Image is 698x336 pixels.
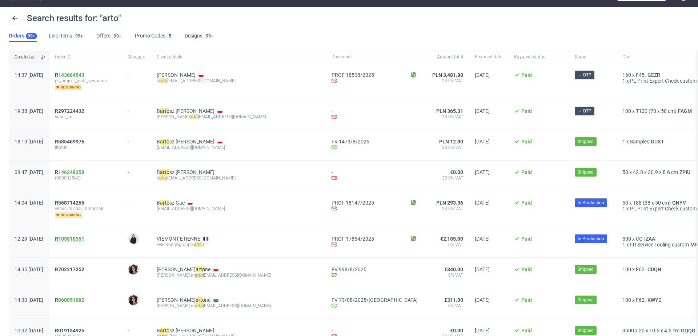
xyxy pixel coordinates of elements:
span: Samples [630,139,649,145]
a: PROF 18508/2025 [332,72,409,78]
mark: arto [160,169,169,175]
span: 09:47 [DATE] [15,169,43,175]
mark: arto [159,78,167,83]
span: 14:35 [DATE] [15,266,43,272]
a: PROF 17854/2025 [332,236,409,242]
a: R568714265 [55,200,86,206]
span: CO [636,236,643,242]
span: ps_project_piotr_szymanski [55,78,116,84]
span: Payment date [475,54,502,60]
span: €0.00 [450,169,463,175]
div: 99+ [75,33,83,39]
a: 860851082 [58,297,84,303]
span: 14:30 [DATE] [15,297,43,303]
span: → DTP [578,72,591,78]
span: FR Service Tooling custom [630,242,689,248]
span: 23.0% VAT [429,206,463,212]
span: [DATE] [475,72,490,78]
span: Shipped [578,138,594,145]
span: → DTP [578,108,591,114]
a: R019134925 [55,328,86,333]
a: Offers99+ [96,30,123,42]
span: [DATE] [475,200,490,206]
span: Paid [521,108,532,114]
span: 18:19 [DATE] [15,139,43,145]
a: Bartosz [PERSON_NAME] [157,108,214,114]
mark: arto [160,139,169,145]
div: [PERSON_NAME] [EMAIL_ADDRESS][DOMAIN_NAME] [157,114,320,120]
a: Designs99+ [185,30,215,42]
div: - [128,325,145,333]
span: R [55,72,84,78]
a: [PERSON_NAME]artone [157,297,210,303]
span: 42.8 x 30.9 x 8.6 cm [633,169,678,175]
span: £311.00 [444,297,463,303]
div: 99+ [114,33,121,39]
span: T120 (70 x 50 cm) [636,108,677,114]
a: Orders99+ [9,30,37,42]
a: FV 73/08/2025/[GEOGRAPHIC_DATA] [332,297,418,303]
div: 99+ [28,33,35,39]
span: [DATE] [475,139,490,145]
span: Shipped [578,327,594,334]
mark: arto [196,266,205,272]
a: R105810351 [55,236,86,242]
span: Paid [521,139,532,145]
span: [DATE] [475,328,490,333]
span: 160 [622,72,631,78]
span: PL Print Expert Check custom [630,78,697,84]
span: R [55,169,84,175]
span: F62. [636,297,646,303]
mark: arto [196,297,205,303]
a: ZPIU [678,169,692,175]
img: Moreno Martinez Cristina [128,295,139,305]
span: 12:29 [DATE] [15,236,43,242]
span: 0% VAT [429,272,463,278]
span: In Production [578,236,604,242]
div: - [332,108,418,121]
a: Promo Codes5 [135,30,173,42]
span: 1 [622,139,625,145]
div: b [EMAIL_ADDRESS][DOMAIN_NAME] [157,78,320,84]
a: GUXT [649,139,666,145]
a: R860851082 [55,297,86,303]
span: venus_michal_matuszak [55,206,116,212]
a: FV 1473/8/2025 [332,139,418,145]
a: R585469976 [55,139,86,145]
span: Paid [521,72,532,78]
span: 10:32 [DATE] [15,328,43,333]
a: Bartosz [PERSON_NAME] [157,139,214,145]
span: Created at [15,54,37,60]
div: 5 [169,33,171,39]
mark: arto [190,114,198,119]
img: Moreno Martinez Cristina [128,264,139,274]
img: Adrian Margula [128,234,139,244]
span: €340.00 [444,266,463,272]
span: returning [55,84,82,90]
a: Bartosz [PERSON_NAME] [157,169,214,175]
span: Order ID [55,54,116,60]
span: Stage [575,54,611,60]
a: [PERSON_NAME]artone [157,266,210,272]
span: 1 [622,206,625,212]
span: Paid [521,200,532,206]
div: [EMAIL_ADDRESS][DOMAIN_NAME] [157,206,320,212]
span: Client details [157,54,320,60]
mark: arto [160,108,169,114]
span: 20 x 10.5 x 4.5 cm [639,328,679,333]
a: 105810351 [58,236,84,242]
div: - [128,105,145,114]
a: GQQG [679,328,697,333]
span: 14:37 [DATE] [15,72,43,78]
span: Document [332,54,418,60]
span: Paid [521,266,532,272]
div: - [128,136,145,145]
span: Amount total [429,54,463,60]
div: 99+ [206,33,213,39]
span: Paid [521,169,532,175]
span: 3600 [622,328,634,333]
a: Line Items99+ [49,30,85,42]
a: Bartosz Gac [157,200,185,206]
